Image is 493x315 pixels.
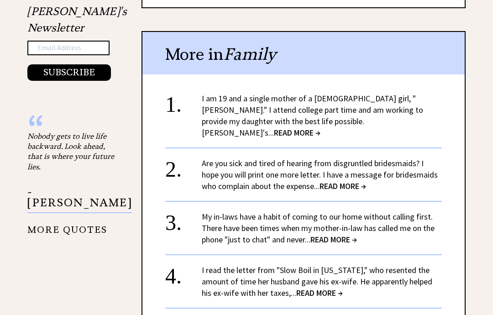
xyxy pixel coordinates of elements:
div: More in [142,32,465,74]
span: READ MORE → [296,288,343,298]
span: READ MORE → [310,234,357,245]
p: - [PERSON_NAME] [27,187,132,213]
a: Are you sick and tired of hearing from disgruntled bridesmaids? I hope you will print one more le... [202,158,438,191]
a: I am 19 and a single mother of a [DEMOGRAPHIC_DATA] girl, "[PERSON_NAME]." I attend college part ... [202,93,423,138]
span: READ MORE → [274,127,320,138]
a: MORE QUOTES [27,217,107,235]
a: I read the letter from "Slow Boil in [US_STATE]," who resented the amount of time her husband gav... [202,265,432,298]
div: 4. [165,264,202,281]
div: 2. [165,157,202,174]
div: [PERSON_NAME]'s Newsletter [27,3,127,81]
div: “ [27,122,119,131]
button: SUBSCRIBE [27,64,111,81]
div: 3. [165,211,202,228]
input: Email Address [27,41,110,55]
span: Family [224,44,276,64]
div: Nobody gets to live life backward. Look ahead, that is where your future lies. [27,131,119,172]
a: My in-laws have a habit of coming to our home without calling first. There have been times when m... [202,211,435,245]
div: 1. [165,93,202,110]
span: READ MORE → [320,181,366,191]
